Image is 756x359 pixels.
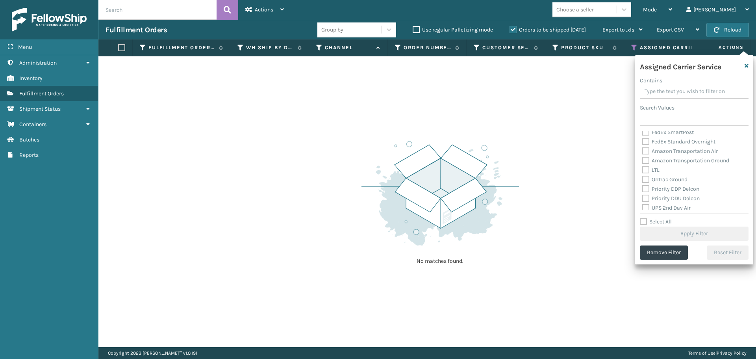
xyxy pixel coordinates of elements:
[108,347,197,359] p: Copyright 2023 [PERSON_NAME]™ v 1.0.191
[18,44,32,50] span: Menu
[602,26,634,33] span: Export to .xls
[694,41,749,54] span: Actions
[642,148,718,154] label: Amazon Transportation Air
[19,75,43,82] span: Inventory
[688,347,747,359] div: |
[19,90,64,97] span: Fulfillment Orders
[642,129,694,136] label: FedEx SmartPost
[404,44,451,51] label: Order Number
[640,227,749,241] button: Apply Filter
[707,246,749,260] button: Reset Filter
[640,60,721,72] h4: Assigned Carrier Service
[642,205,691,211] label: UPS 2nd Day Air
[19,60,57,66] span: Administration
[642,138,715,145] label: FedEx Standard Overnight
[556,6,594,14] div: Choose a seller
[255,6,273,13] span: Actions
[657,26,684,33] span: Export CSV
[325,44,372,51] label: Channel
[19,136,39,143] span: Batches
[19,152,39,158] span: Reports
[642,186,699,192] label: Priority DDP Delcon
[640,76,662,85] label: Contains
[640,246,688,260] button: Remove Filter
[106,25,167,35] h3: Fulfillment Orders
[688,350,715,356] a: Terms of Use
[482,44,530,51] label: Customer Service Order Number
[148,44,215,51] label: Fulfillment Order Id
[642,176,687,183] label: OnTrac Ground
[413,26,493,33] label: Use regular Palletizing mode
[19,121,46,128] span: Containers
[642,157,729,164] label: Amazon Transportation Ground
[19,106,61,112] span: Shipment Status
[642,195,700,202] label: Priority DDU Delcon
[246,44,294,51] label: WH Ship By Date
[706,23,749,37] button: Reload
[640,85,749,99] input: Type the text you wish to filter on
[12,8,87,32] img: logo
[643,6,657,13] span: Mode
[640,218,672,225] label: Select All
[717,350,747,356] a: Privacy Policy
[640,104,674,112] label: Search Values
[321,26,343,34] div: Group by
[640,44,745,51] label: Assigned Carrier Service
[561,44,609,51] label: Product SKU
[642,167,660,173] label: LTL
[510,26,586,33] label: Orders to be shipped [DATE]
